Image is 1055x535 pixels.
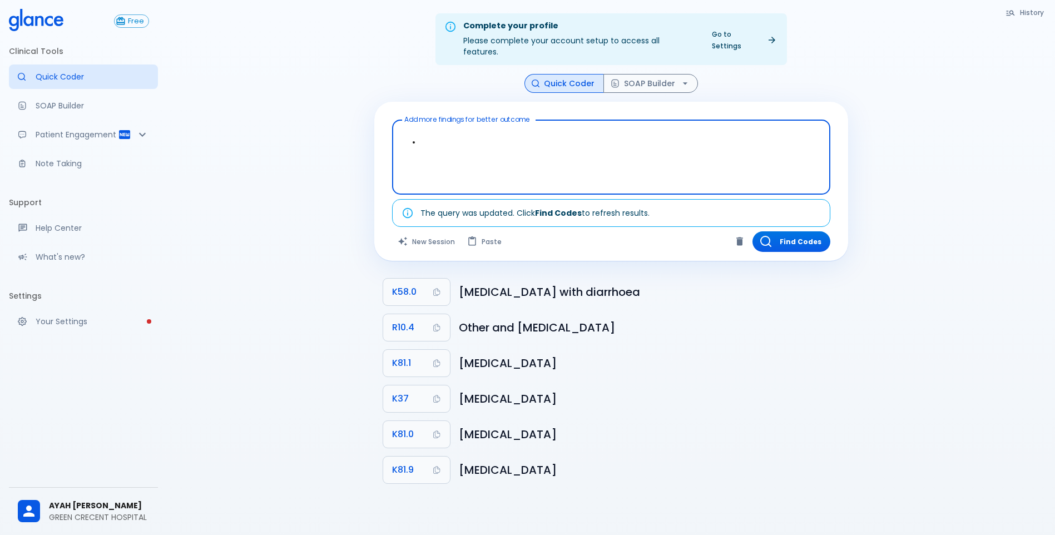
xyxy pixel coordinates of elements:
[535,207,582,219] strong: Find Codes
[392,355,411,371] span: K81.1
[36,222,149,234] p: Help Center
[9,65,158,89] a: Moramiz: Find ICD10AM codes instantly
[392,462,414,478] span: K81.9
[36,158,149,169] p: Note Taking
[1000,4,1051,21] button: History
[392,320,414,335] span: R10.4
[49,512,149,523] p: GREEN CRECENT HOSPITAL
[705,26,782,54] a: Go to Settings
[459,425,839,443] h6: Acute cholecystitis
[36,71,149,82] p: Quick Coder
[463,17,696,62] div: Please complete your account setup to access all features.
[383,421,450,448] button: Copy Code K81.0 to clipboard
[383,279,450,305] button: Copy Code K58.0 to clipboard
[383,457,450,483] button: Copy Code K81.9 to clipboard
[9,245,158,269] div: Recent updates and feature releases
[392,427,414,442] span: K81.0
[420,203,650,223] div: The query was updated. Click to refresh results.
[9,38,158,65] li: Clinical Tools
[9,151,158,176] a: Advanced note-taking
[36,129,118,140] p: Patient Engagement
[36,100,149,111] p: SOAP Builder
[36,316,149,327] p: Your Settings
[49,500,149,512] span: AYAH [PERSON_NAME]
[9,216,158,240] a: Get help from our support team
[459,319,839,336] h6: Other and unspecified abdominal pain
[524,74,604,93] button: Quick Coder
[123,17,148,26] span: Free
[114,14,158,28] a: Click to view or change your subscription
[752,231,830,252] button: Find Codes
[383,385,450,412] button: Copy Code K37 to clipboard
[383,350,450,377] button: Copy Code K81.1 to clipboard
[731,233,748,250] button: Clear
[400,125,823,172] textarea: •
[114,14,149,28] button: Free
[463,20,696,32] div: Complete your profile
[9,309,158,334] a: Please complete account setup
[9,122,158,147] div: Patient Reports & Referrals
[383,314,450,341] button: Copy Code R10.4 to clipboard
[459,461,839,479] h6: Cholecystitis, unspecified
[9,492,158,531] div: AYAH [PERSON_NAME]GREEN CRECENT HOSPITAL
[392,391,409,407] span: K37
[36,251,149,262] p: What's new?
[603,74,698,93] button: SOAP Builder
[459,283,839,301] h6: Irritable bowel syndrome with diarrhoea
[392,284,417,300] span: K58.0
[459,354,839,372] h6: Chronic cholecystitis
[392,231,462,252] button: Clears all inputs and results.
[9,189,158,216] li: Support
[462,231,508,252] button: Paste from clipboard
[459,390,839,408] h6: Unspecified appendicitis
[9,93,158,118] a: Docugen: Compose a clinical documentation in seconds
[9,283,158,309] li: Settings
